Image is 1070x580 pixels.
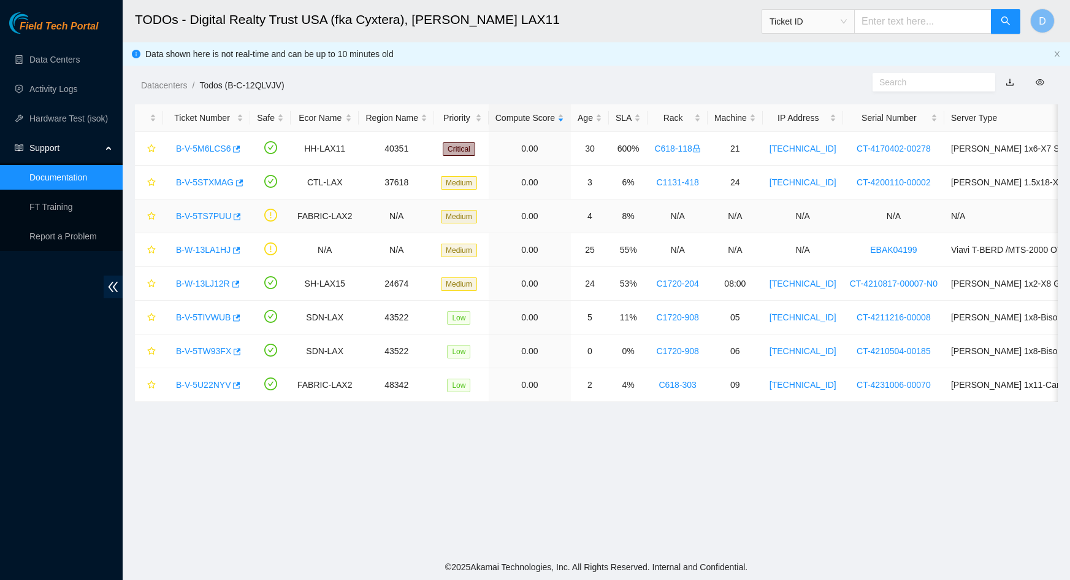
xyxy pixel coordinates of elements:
a: Todos (B-C-12QLVJV) [199,80,284,90]
a: CT-4231006-00070 [857,380,931,390]
td: 43522 [359,301,434,334]
a: B-V-5TW93FX [176,346,231,356]
a: Hardware Test (isok) [29,114,108,123]
td: 0.00 [489,267,571,301]
td: CTL-LAX [291,166,359,199]
a: CT-4210817-00007-N0 [850,279,938,288]
img: Akamai Technologies [9,12,62,34]
td: N/A [708,233,763,267]
span: Medium [441,210,477,223]
span: eye [1036,78,1044,87]
td: N/A [648,233,708,267]
span: close [1053,50,1061,58]
span: Critical [443,142,475,156]
a: Data Centers [29,55,80,64]
span: star [147,178,156,188]
a: C1720-908 [657,312,699,322]
td: 0.00 [489,166,571,199]
span: search [1001,16,1011,28]
td: 600% [609,132,648,166]
a: B-W-13LJ12R [176,279,230,288]
span: lock [692,144,701,153]
button: download [996,72,1023,92]
a: [TECHNICAL_ID] [770,279,836,288]
span: star [147,212,156,222]
td: 37618 [359,166,434,199]
span: check-circle [264,377,277,390]
span: read [15,144,23,152]
td: 6% [609,166,648,199]
a: C618-303 [659,380,697,390]
span: Support [29,136,102,160]
td: N/A [359,233,434,267]
td: 3 [571,166,609,199]
td: N/A [763,233,843,267]
td: 0.00 [489,334,571,368]
a: C1720-204 [657,279,699,288]
span: double-left [104,276,123,298]
button: search [991,9,1020,34]
td: 08:00 [708,267,763,301]
span: check-circle [264,175,277,188]
a: Akamai TechnologiesField Tech Portal [9,22,98,38]
span: check-circle [264,310,277,323]
span: check-circle [264,344,277,357]
span: star [147,279,156,289]
span: Ticket ID [770,12,847,31]
td: 5 [571,301,609,334]
a: B-V-5U22NYV [176,380,231,390]
button: star [142,139,156,158]
td: 05 [708,301,763,334]
p: Report a Problem [29,224,113,249]
td: 0 [571,334,609,368]
a: FT Training [29,202,73,212]
td: 48342 [359,368,434,402]
td: SDN-LAX [291,334,359,368]
td: 0.00 [489,199,571,233]
td: 24 [571,267,609,301]
a: B-V-5TIVWUB [176,312,231,322]
td: 21 [708,132,763,166]
button: D [1030,9,1055,33]
td: 4% [609,368,648,402]
span: / [192,80,194,90]
td: 43522 [359,334,434,368]
td: 24 [708,166,763,199]
a: C1720-908 [657,346,699,356]
td: N/A [708,199,763,233]
td: 2 [571,368,609,402]
span: Low [447,311,470,325]
button: star [142,307,156,327]
td: FABRIC-LAX2 [291,199,359,233]
td: 8% [609,199,648,233]
td: N/A [648,199,708,233]
td: 0.00 [489,233,571,267]
td: 40351 [359,132,434,166]
button: star [142,375,156,395]
a: CT-4200110-00002 [857,177,931,187]
span: star [147,144,156,154]
td: N/A [359,199,434,233]
td: FABRIC-LAX2 [291,368,359,402]
a: EBAK04199 [870,245,917,255]
a: C1131-418 [657,177,699,187]
span: Field Tech Portal [20,21,98,33]
span: star [147,313,156,323]
button: star [142,274,156,293]
a: Activity Logs [29,84,78,94]
span: star [147,246,156,255]
a: C618-118lock [654,144,701,153]
td: 25 [571,233,609,267]
span: star [147,347,156,357]
td: N/A [291,233,359,267]
td: 0.00 [489,368,571,402]
span: star [147,381,156,390]
a: [TECHNICAL_ID] [770,380,836,390]
span: Medium [441,277,477,291]
td: 0.00 [489,301,571,334]
span: Low [447,345,470,358]
td: 55% [609,233,648,267]
button: star [142,240,156,260]
a: B-V-5M6LCS6 [176,144,231,153]
footer: © 2025 Akamai Technologies, Inc. All Rights Reserved. Internal and Confidential. [123,554,1070,580]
